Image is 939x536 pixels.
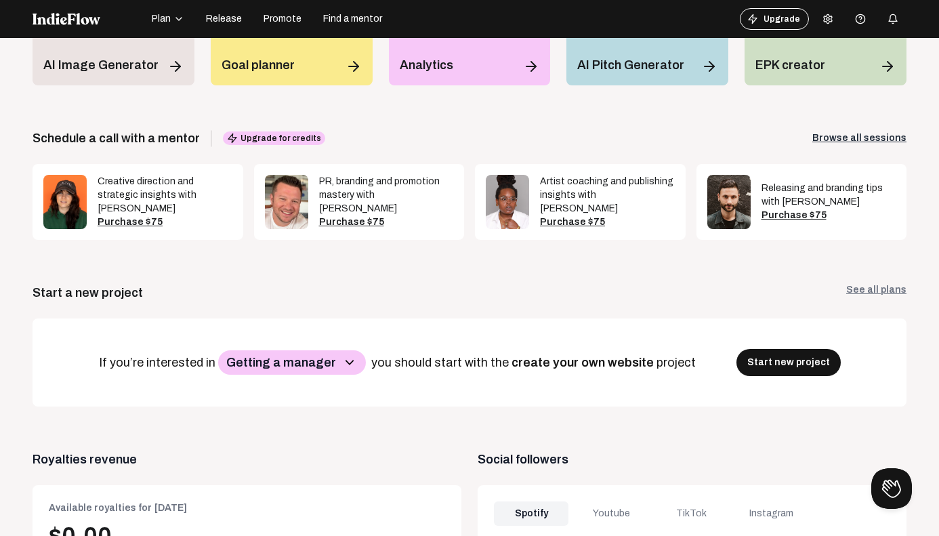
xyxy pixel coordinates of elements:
[577,56,684,75] p: AI Pitch Generator
[512,356,656,369] span: create your own website
[144,8,192,30] button: Plan
[540,175,675,215] div: Artist coaching and publishing insights with [PERSON_NAME]
[98,175,232,215] div: Creative direction and strategic insights with [PERSON_NAME]
[264,12,301,26] span: Promote
[33,450,461,469] span: Royalties revenue
[33,129,200,148] span: Schedule a call with a mentor
[43,56,159,75] p: AI Image Generator
[206,12,242,26] span: Release
[323,12,382,26] span: Find a mentor
[315,8,390,30] button: Find a mentor
[478,450,906,469] span: Social followers
[33,13,100,25] img: indieflow-logo-white.svg
[198,8,250,30] button: Release
[755,56,825,75] p: EPK creator
[654,501,729,526] div: TikTok
[255,8,310,30] button: Promote
[371,356,512,369] span: you should start with the
[734,501,809,526] div: Instagram
[656,356,698,369] span: project
[319,215,454,229] div: Purchase $75
[33,283,143,302] div: Start a new project
[812,131,906,145] a: Browse all sessions
[871,468,912,509] iframe: Toggle Customer Support
[494,501,568,526] div: Spotify
[540,215,675,229] div: Purchase $75
[222,56,295,75] p: Goal planner
[761,209,896,222] div: Purchase $75
[218,350,366,375] button: Getting a manager
[400,56,453,75] p: Analytics
[740,8,809,30] button: Upgrade
[49,501,445,515] div: Available royalties for [DATE]
[736,349,841,376] button: Start new project
[99,356,218,369] span: If you’re interested in
[574,501,648,526] div: Youtube
[761,182,896,209] div: Releasing and branding tips with [PERSON_NAME]
[98,215,232,229] div: Purchase $75
[846,283,906,302] a: See all plans
[152,12,171,26] span: Plan
[319,175,454,215] div: PR, branding and promotion mastery with [PERSON_NAME]
[223,131,325,145] span: Upgrade for credits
